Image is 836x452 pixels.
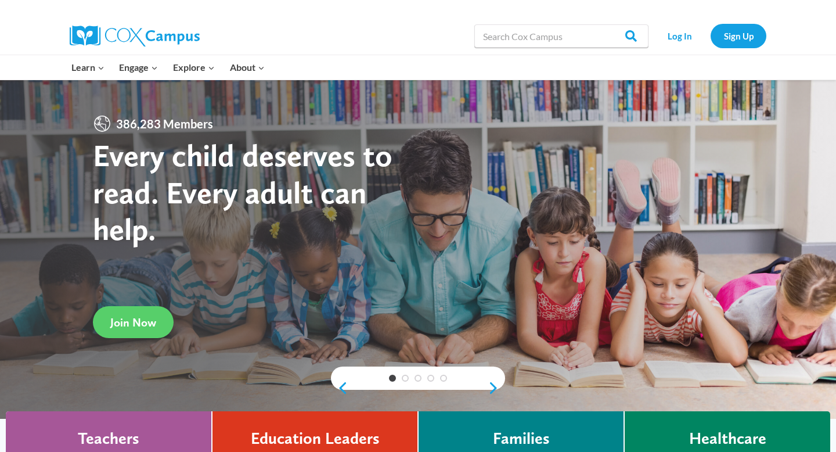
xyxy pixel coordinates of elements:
nav: Secondary Navigation [654,24,766,48]
span: Explore [173,60,215,75]
h4: Families [493,429,550,449]
a: 3 [415,375,421,382]
a: previous [331,381,348,395]
span: Engage [119,60,158,75]
a: Sign Up [711,24,766,48]
span: 386,283 Members [111,114,218,133]
a: next [488,381,505,395]
img: Cox Campus [70,26,200,46]
a: Log In [654,24,705,48]
span: About [230,60,265,75]
strong: Every child deserves to read. Every adult can help. [93,137,392,247]
h4: Teachers [78,429,139,449]
span: Join Now [110,315,156,329]
a: 1 [389,375,396,382]
h4: Healthcare [689,429,766,449]
h4: Education Leaders [251,429,380,449]
input: Search Cox Campus [474,24,648,48]
nav: Primary Navigation [64,55,272,80]
a: 5 [440,375,447,382]
a: Join Now [93,306,174,338]
a: 2 [402,375,409,382]
span: Learn [71,60,105,75]
a: 4 [427,375,434,382]
div: content slider buttons [331,376,505,400]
